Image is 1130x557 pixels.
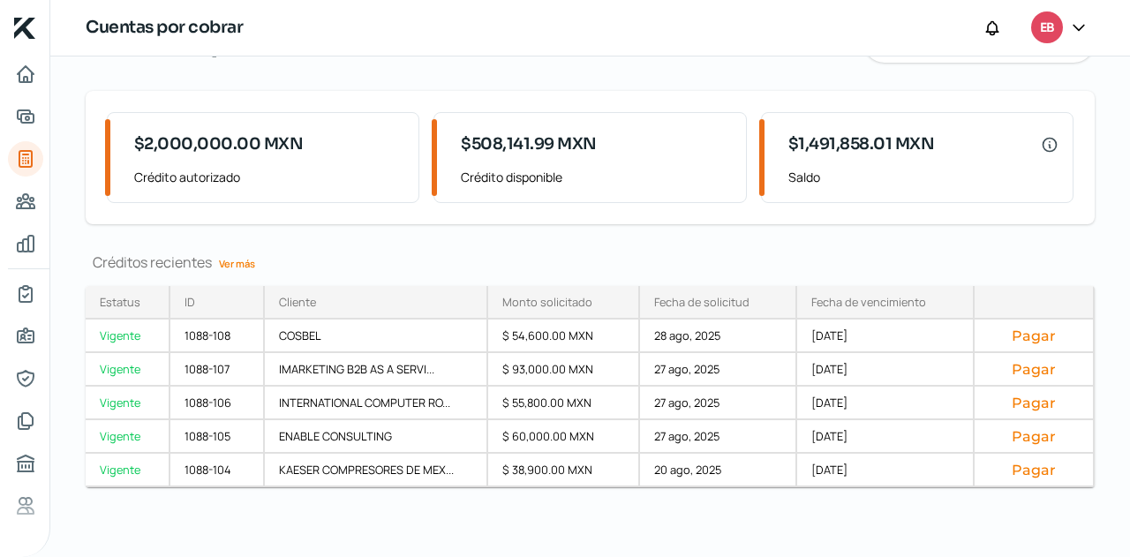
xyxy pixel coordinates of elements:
[797,387,974,420] div: [DATE]
[265,353,487,387] div: IMARKETING B2B AS A SERVI...
[265,320,487,353] div: COSBEL
[170,320,265,353] div: 1088-108
[989,461,1079,478] button: Pagar
[100,294,140,310] div: Estatus
[811,294,926,310] div: Fecha de vencimiento
[640,420,797,454] div: 27 ago, 2025
[8,276,43,312] a: Mi contrato
[8,403,43,439] a: Documentos
[640,353,797,387] div: 27 ago, 2025
[8,446,43,481] a: Buró de crédito
[170,387,265,420] div: 1088-106
[86,15,243,41] h1: Cuentas por cobrar
[640,320,797,353] div: 28 ago, 2025
[797,420,974,454] div: [DATE]
[134,132,304,156] span: $2,000,000.00 MXN
[788,166,1058,188] span: Saldo
[502,294,592,310] div: Monto solicitado
[640,387,797,420] div: 27 ago, 2025
[8,141,43,177] a: Tus créditos
[8,488,43,523] a: Referencias
[461,132,597,156] span: $508,141.99 MXN
[797,353,974,387] div: [DATE]
[134,166,404,188] span: Crédito autorizado
[989,394,1079,411] button: Pagar
[170,454,265,487] div: 1088-104
[488,387,640,420] div: $ 55,800.00 MXN
[170,353,265,387] div: 1088-107
[170,420,265,454] div: 1088-105
[488,420,640,454] div: $ 60,000.00 MXN
[8,56,43,92] a: Inicio
[989,327,1079,344] button: Pagar
[488,454,640,487] div: $ 38,900.00 MXN
[86,252,1095,272] div: Créditos recientes
[797,320,974,353] div: [DATE]
[279,294,316,310] div: Cliente
[8,226,43,261] a: Mis finanzas
[86,320,170,353] a: Vigente
[86,454,170,487] a: Vigente
[265,454,487,487] div: KAESER COMPRESORES DE MEX...
[86,387,170,420] a: Vigente
[8,319,43,354] a: Información general
[212,250,262,277] a: Ver más
[8,184,43,219] a: Pago a proveedores
[461,166,731,188] span: Crédito disponible
[989,360,1079,378] button: Pagar
[788,132,935,156] span: $1,491,858.01 MXN
[8,99,43,134] a: Adelantar facturas
[654,294,750,310] div: Fecha de solicitud
[86,420,170,454] a: Vigente
[989,427,1079,445] button: Pagar
[86,353,170,387] a: Vigente
[265,387,487,420] div: INTERNATIONAL COMPUTER RO...
[185,294,195,310] div: ID
[488,320,640,353] div: $ 54,600.00 MXN
[265,420,487,454] div: ENABLE CONSULTING
[1040,18,1054,39] span: EB
[640,454,797,487] div: 20 ago, 2025
[488,353,640,387] div: $ 93,000.00 MXN
[797,454,974,487] div: [DATE]
[8,361,43,396] a: Representantes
